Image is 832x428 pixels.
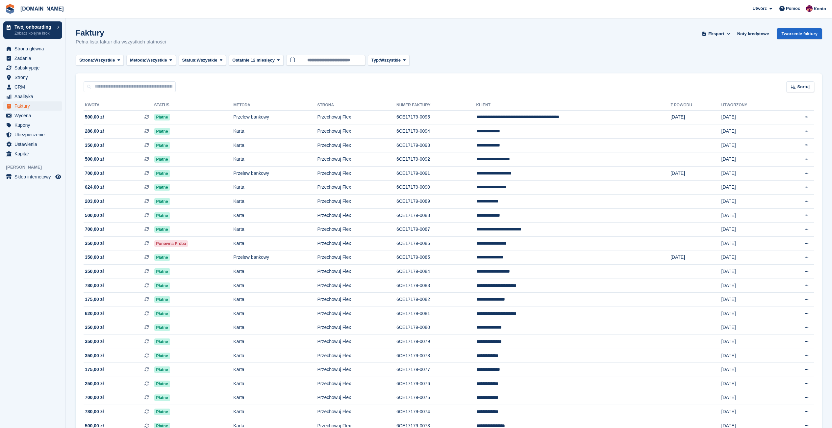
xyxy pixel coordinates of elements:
span: Ubezpieczenie [14,130,54,139]
td: [DATE] [721,138,782,152]
td: [DATE] [721,180,782,195]
a: menu [3,172,62,181]
td: Przechowuj Flex [317,391,396,405]
a: [DOMAIN_NAME] [18,3,66,14]
td: 6CE17179-0086 [396,237,476,251]
td: Karta [233,335,317,349]
a: menu [3,73,62,82]
button: Metoda: Wszystkie [126,55,176,66]
a: menu [3,149,62,158]
span: 624,00 zł [85,184,104,191]
td: [DATE] [721,223,782,237]
a: Podgląd sklepu [54,173,62,181]
span: Wszystkie [146,57,167,64]
img: stora-icon-8386f47178a22dfd0bd8f6a31ec36ba5ce8667c1dd55bd0f319d3a0aa187defe.svg [5,4,15,14]
span: Płatne [154,128,170,135]
span: 700,00 zł [85,170,104,177]
td: Przechowuj Flex [317,208,396,223]
td: 6CE17179-0085 [396,251,476,265]
td: Przechowuj Flex [317,223,396,237]
span: 350,00 zł [85,142,104,149]
p: Pełna lista faktur dla wszystkich płatności [76,38,166,46]
td: [DATE] [721,363,782,377]
span: Płatne [154,381,170,387]
span: Płatne [154,310,170,317]
td: [DATE] [721,251,782,265]
td: [DATE] [721,167,782,181]
span: Płatne [154,212,170,219]
td: Przelew bankowy [233,110,317,124]
button: Strona: Wszystkie [76,55,124,66]
button: Ostatnie 12 miesięcy [229,55,283,66]
span: 350,00 zł [85,338,104,345]
td: Przechowuj Flex [317,138,396,152]
th: Status [154,100,234,111]
td: Przechowuj Flex [317,251,396,265]
span: Faktury [14,101,54,111]
span: Płatne [154,198,170,205]
span: 350,00 zł [85,324,104,331]
span: 500,00 zł [85,114,104,120]
td: [DATE] [721,405,782,419]
span: Wszystkie [380,57,401,64]
span: Kupony [14,120,54,130]
button: Eksport [701,28,732,39]
a: menu [3,44,62,53]
span: 500,00 zł [85,212,104,219]
td: 6CE17179-0095 [396,110,476,124]
td: Karta [233,152,317,167]
th: Utworzony [721,100,782,111]
span: Płatne [154,296,170,303]
span: Płatne [154,268,170,275]
button: Typ: Wszystkie [368,55,410,66]
span: Płatne [154,353,170,359]
a: Tworzenie faktury [777,28,822,39]
span: Płatne [154,324,170,331]
td: 6CE17179-0074 [396,405,476,419]
span: 500,00 zł [85,156,104,163]
span: Metoda: [130,57,146,64]
span: 350,00 zł [85,352,104,359]
td: Karta [233,391,317,405]
span: Utwórz [752,5,767,12]
span: Płatne [154,170,170,177]
td: Przechowuj Flex [317,335,396,349]
span: Eksport [708,31,724,37]
td: [DATE] [721,279,782,293]
button: Status: Wszystkie [179,55,226,66]
span: Płatne [154,184,170,191]
td: 6CE17179-0088 [396,208,476,223]
td: Przechowuj Flex [317,237,396,251]
span: 620,00 zł [85,310,104,317]
td: [DATE] [721,237,782,251]
span: Płatne [154,142,170,149]
span: Pomoc [786,5,800,12]
td: [DATE] [721,335,782,349]
td: Karta [233,180,317,195]
td: Karta [233,363,317,377]
td: [DATE] [721,349,782,363]
span: Wycena [14,111,54,120]
td: Przechowuj Flex [317,293,396,307]
td: 6CE17179-0090 [396,180,476,195]
span: Płatne [154,226,170,233]
td: Karta [233,321,317,335]
th: Kwota [84,100,154,111]
h1: Faktury [76,28,166,37]
td: [DATE] [721,265,782,279]
span: Wszystkie [197,57,217,64]
td: Przechowuj Flex [317,349,396,363]
td: Przechowuj Flex [317,167,396,181]
a: menu [3,82,62,92]
span: 350,00 zł [85,268,104,275]
td: [DATE] [670,251,721,265]
span: Analityka [14,92,54,101]
td: Karta [233,124,317,139]
td: [DATE] [721,293,782,307]
th: Z powodu [670,100,721,111]
td: [DATE] [721,391,782,405]
td: [DATE] [721,124,782,139]
a: menu [3,101,62,111]
span: Płatne [154,409,170,415]
td: [DATE] [721,321,782,335]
